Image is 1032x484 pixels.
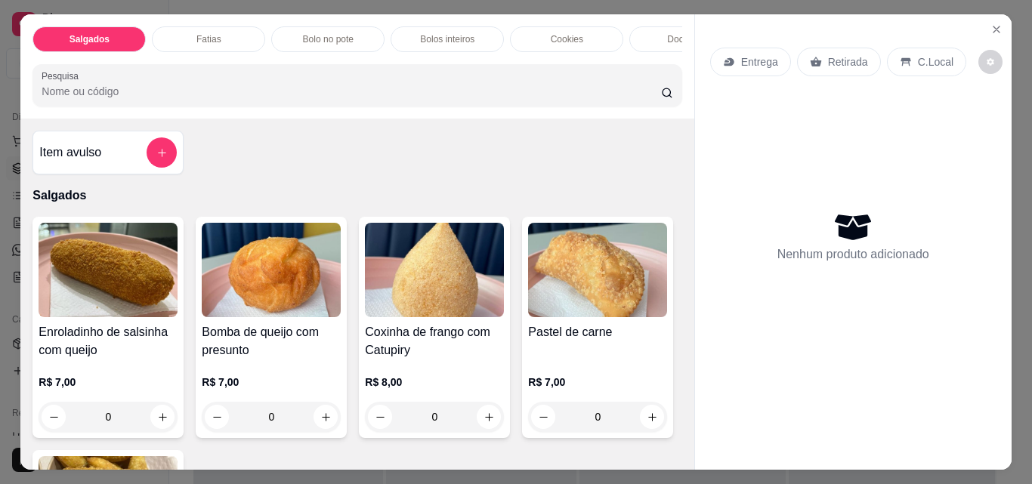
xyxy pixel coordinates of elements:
[39,223,178,317] img: product-image
[39,375,178,390] p: R$ 7,00
[828,54,868,69] p: Retirada
[667,33,705,45] p: Docinhos
[202,223,341,317] img: product-image
[640,405,664,429] button: increase-product-quantity
[528,375,667,390] p: R$ 7,00
[477,405,501,429] button: increase-product-quantity
[42,84,661,99] input: Pesquisa
[42,69,84,82] label: Pesquisa
[202,323,341,359] h4: Bomba de queijo com presunto
[365,223,504,317] img: product-image
[42,405,66,429] button: decrease-product-quantity
[205,405,229,429] button: decrease-product-quantity
[777,245,929,264] p: Nenhum produto adicionado
[984,17,1009,42] button: Close
[528,223,667,317] img: product-image
[368,405,392,429] button: decrease-product-quantity
[150,405,175,429] button: increase-product-quantity
[918,54,953,69] p: C.Local
[70,33,110,45] p: Salgados
[196,33,221,45] p: Fatias
[365,375,504,390] p: R$ 8,00
[303,33,354,45] p: Bolo no pote
[39,143,101,162] h4: Item avulso
[39,323,178,359] h4: Enroladinho de salsinha com queijo
[978,50,1003,74] button: decrease-product-quantity
[420,33,474,45] p: Bolos inteiros
[147,137,177,168] button: add-separate-item
[551,33,583,45] p: Cookies
[365,323,504,359] h4: Coxinha de frango com Catupiry
[32,187,681,205] p: Salgados
[531,405,555,429] button: decrease-product-quantity
[528,323,667,341] h4: Pastel de carne
[741,54,778,69] p: Entrega
[314,405,338,429] button: increase-product-quantity
[202,375,341,390] p: R$ 7,00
